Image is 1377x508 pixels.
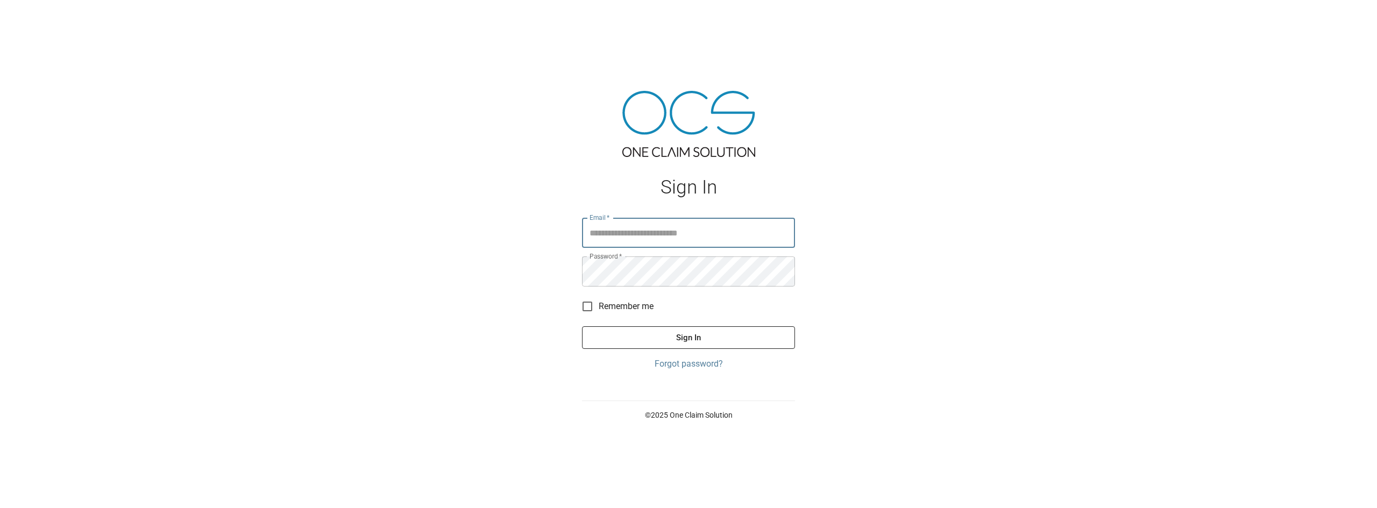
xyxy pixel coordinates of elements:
img: ocs-logo-tra.png [622,91,755,157]
h1: Sign In [582,176,795,198]
img: ocs-logo-white-transparent.png [13,6,56,28]
label: Password [590,252,622,261]
button: Sign In [582,326,795,349]
label: Email [590,213,610,222]
span: Remember me [599,300,654,313]
a: Forgot password? [582,357,795,370]
p: © 2025 One Claim Solution [582,410,795,420]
